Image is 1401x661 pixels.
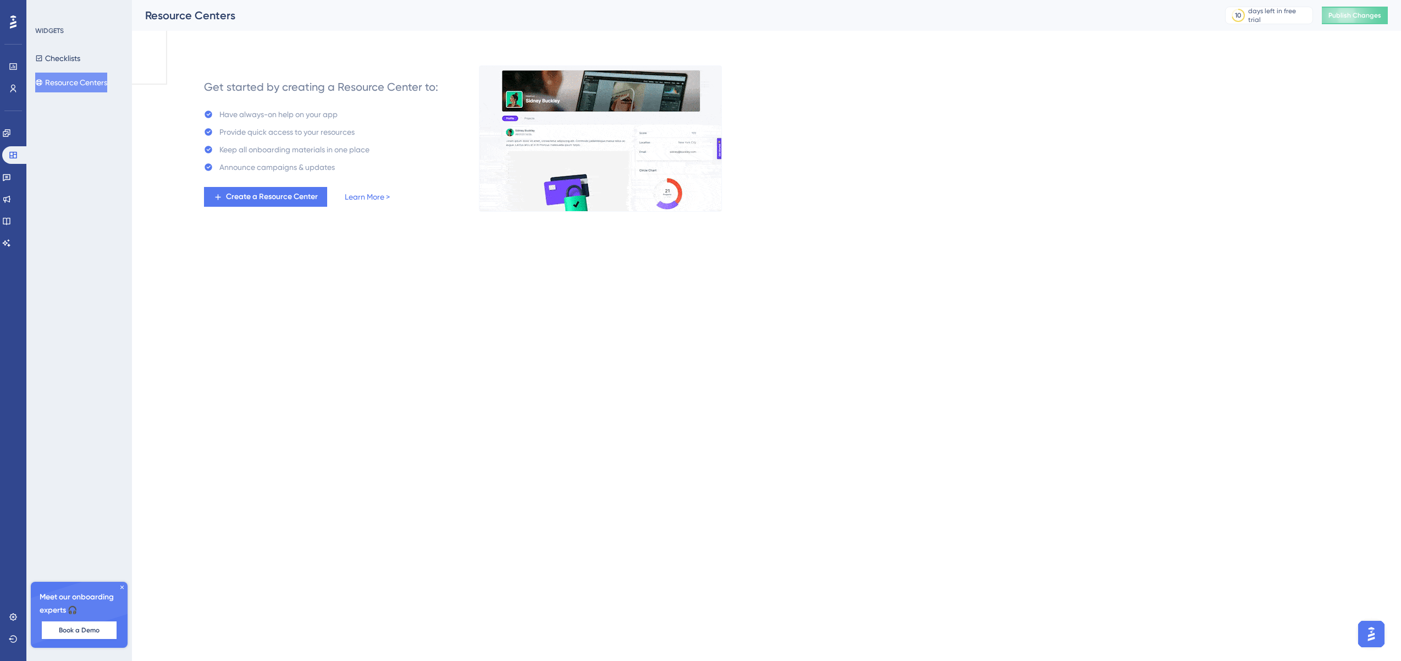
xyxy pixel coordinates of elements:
span: Book a Demo [59,626,100,635]
div: Have always-on help on your app [219,108,338,121]
div: Resource Centers [145,8,1198,23]
span: Create a Resource Center [226,190,318,203]
img: 0356d1974f90e2cc51a660023af54dec.gif [479,65,722,212]
button: Publish Changes [1322,7,1388,24]
div: 10 [1235,11,1242,20]
div: Provide quick access to your resources [219,125,355,139]
a: Learn More > [345,190,390,203]
button: Checklists [35,48,80,68]
button: Resource Centers [35,73,107,92]
button: Create a Resource Center [204,187,327,207]
iframe: UserGuiding AI Assistant Launcher [1355,618,1388,651]
button: Book a Demo [42,621,117,639]
div: WIDGETS [35,26,64,35]
div: days left in free trial [1248,7,1309,24]
span: Meet our onboarding experts 🎧 [40,591,119,617]
div: Keep all onboarding materials in one place [219,143,369,156]
div: Get started by creating a Resource Center to: [204,79,438,95]
div: Announce campaigns & updates [219,161,335,174]
span: Publish Changes [1328,11,1381,20]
